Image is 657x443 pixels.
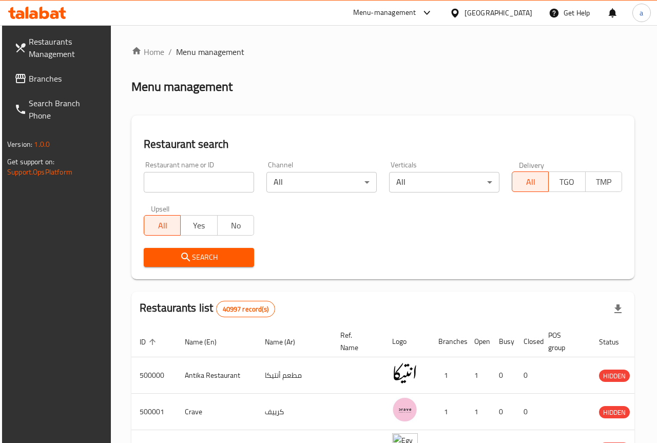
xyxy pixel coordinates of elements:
span: 1.0.0 [34,138,50,151]
div: All [389,172,499,192]
span: ID [140,336,159,348]
button: Search [144,248,254,267]
th: Open [466,326,491,357]
img: Antika Restaurant [392,360,418,386]
td: 500000 [131,357,177,394]
span: Yes [185,218,213,233]
h2: Restaurants list [140,300,275,317]
span: Version: [7,138,32,151]
th: Branches [430,326,466,357]
td: 1 [466,394,491,430]
h2: Menu management [131,79,233,95]
span: No [222,218,250,233]
div: All [266,172,377,192]
td: 0 [491,394,515,430]
span: Status [599,336,632,348]
button: All [512,171,549,192]
span: Branches [29,72,104,85]
span: TMP [590,175,618,189]
th: Busy [491,326,515,357]
td: 0 [491,357,515,394]
div: Total records count [216,301,275,317]
button: TMP [585,171,622,192]
input: Search for restaurant name or ID.. [144,172,254,192]
span: 40997 record(s) [217,304,275,314]
button: No [217,215,254,236]
th: Logo [384,326,430,357]
div: Export file [606,297,630,321]
span: Search Branch Phone [29,97,104,122]
span: Name (En) [185,336,230,348]
td: كرييف [257,394,332,430]
td: 0 [515,394,540,430]
span: a [640,7,643,18]
label: Upsell [151,205,170,212]
td: 1 [430,394,466,430]
a: Restaurants Management [6,29,112,66]
span: Search [152,251,246,264]
nav: breadcrumb [131,46,634,58]
span: Restaurants Management [29,35,104,60]
td: 1 [466,357,491,394]
span: Menu management [176,46,244,58]
td: Crave [177,394,257,430]
span: POS group [548,329,578,354]
a: Search Branch Phone [6,91,112,128]
td: 0 [515,357,540,394]
h2: Restaurant search [144,137,622,152]
td: 500001 [131,394,177,430]
img: Crave [392,397,418,422]
label: Delivery [519,161,545,168]
a: Branches [6,66,112,91]
div: [GEOGRAPHIC_DATA] [465,7,532,18]
td: 1 [430,357,466,394]
span: TGO [553,175,581,189]
td: Antika Restaurant [177,357,257,394]
span: HIDDEN [599,407,630,418]
a: Home [131,46,164,58]
span: Name (Ar) [265,336,308,348]
span: Ref. Name [340,329,372,354]
button: All [144,215,181,236]
span: All [148,218,177,233]
button: TGO [548,171,585,192]
div: HIDDEN [599,370,630,382]
div: Menu-management [353,7,416,19]
span: All [516,175,545,189]
button: Yes [180,215,217,236]
li: / [168,46,172,58]
a: Support.OpsPlatform [7,165,72,179]
span: HIDDEN [599,370,630,382]
span: Get support on: [7,155,54,168]
td: مطعم أنتيكا [257,357,332,394]
th: Closed [515,326,540,357]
